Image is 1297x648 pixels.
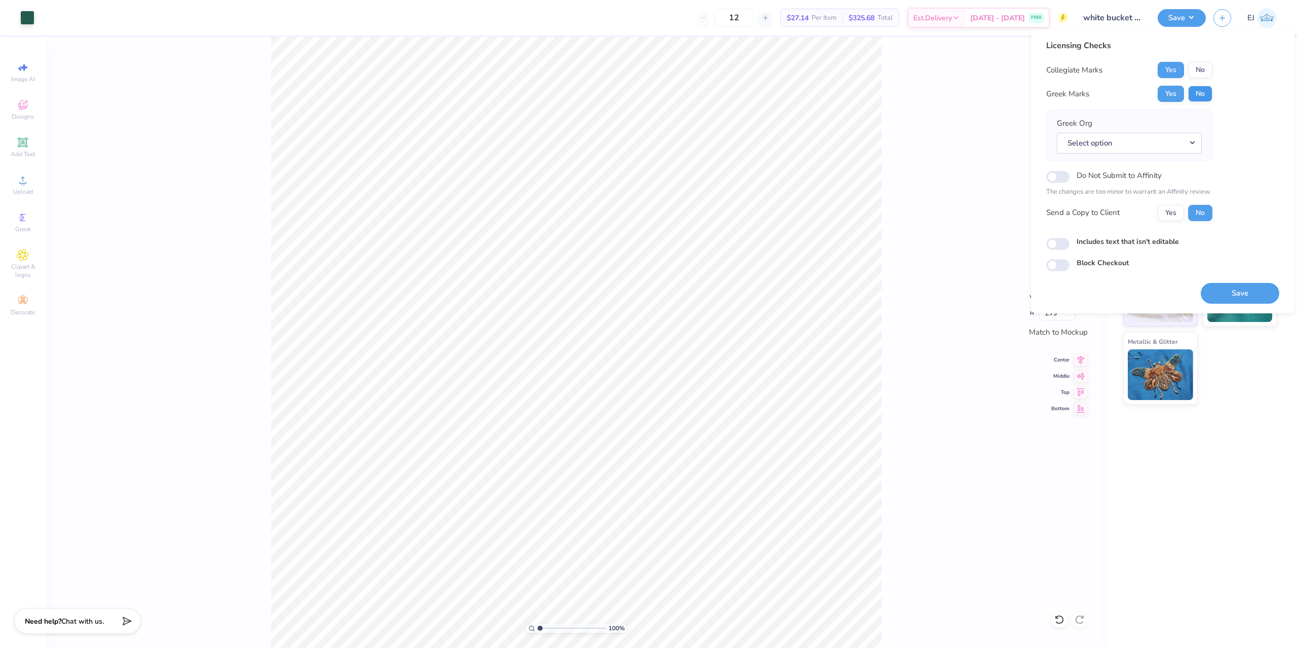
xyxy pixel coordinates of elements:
a: EJ [1247,8,1277,28]
span: Image AI [11,75,35,83]
input: Untitled Design [1076,8,1150,28]
span: Chat with us. [61,617,104,626]
span: $27.14 [787,13,809,23]
button: Save [1158,9,1206,27]
div: Licensing Checks [1046,40,1212,52]
p: The changes are too minor to warrant an Affinity review. [1046,187,1212,197]
span: Per Item [812,13,836,23]
span: EJ [1247,12,1254,24]
button: Save [1201,283,1279,304]
span: Add Text [11,150,35,158]
label: Do Not Submit to Affinity [1077,169,1162,182]
button: Yes [1158,62,1184,78]
span: Total [878,13,893,23]
img: Edgardo Jr [1257,8,1277,28]
span: Est. Delivery [913,13,952,23]
span: Clipart & logos [5,263,41,279]
button: Yes [1158,205,1184,221]
span: Decorate [11,308,35,316]
span: [DATE] - [DATE] [970,13,1025,23]
span: Metallic & Glitter [1128,336,1178,347]
span: Center [1051,356,1070,364]
label: Block Checkout [1077,258,1129,268]
span: Top [1051,389,1070,396]
button: No [1188,86,1212,102]
span: Greek [15,225,31,233]
strong: Need help? [25,617,61,626]
button: No [1188,205,1212,221]
button: No [1188,62,1212,78]
div: Collegiate Marks [1046,64,1102,76]
input: – – [714,9,754,27]
button: Select option [1057,133,1202,154]
div: Send a Copy to Client [1046,207,1120,219]
label: Includes text that isn't editable [1077,236,1179,247]
button: Yes [1158,86,1184,102]
img: Metallic & Glitter [1128,349,1193,400]
span: Middle [1051,373,1070,380]
div: Greek Marks [1046,88,1089,100]
label: Greek Org [1057,118,1092,129]
span: 100 % [608,624,625,633]
span: $325.68 [849,13,874,23]
span: Upload [13,188,33,196]
span: Designs [12,113,34,121]
span: FREE [1031,14,1042,21]
span: Bottom [1051,405,1070,412]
